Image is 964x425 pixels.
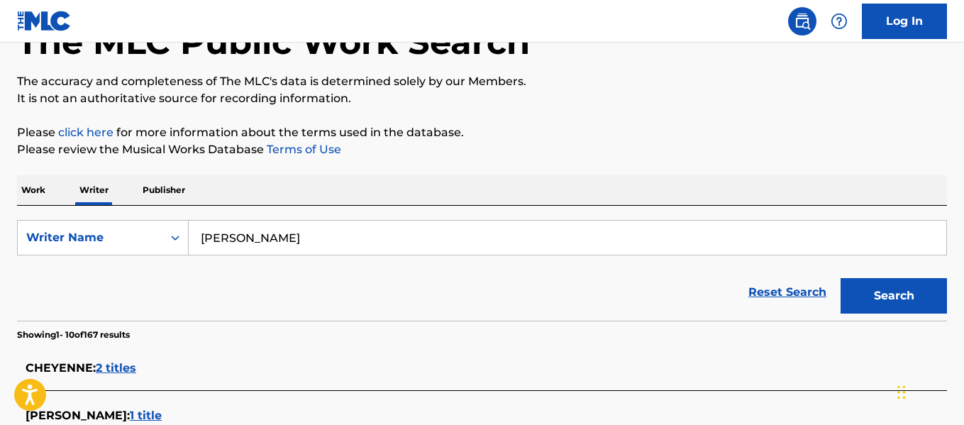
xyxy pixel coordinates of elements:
[58,126,113,139] a: click here
[862,4,947,39] a: Log In
[831,13,848,30] img: help
[17,220,947,321] form: Search Form
[17,329,130,341] p: Showing 1 - 10 of 167 results
[794,13,811,30] img: search
[897,371,906,414] div: Drag
[26,229,154,246] div: Writer Name
[26,361,96,375] span: CHEYENNE :
[17,73,947,90] p: The accuracy and completeness of The MLC's data is determined solely by our Members.
[741,277,833,308] a: Reset Search
[893,357,964,425] iframe: Chat Widget
[17,124,947,141] p: Please for more information about the terms used in the database.
[26,409,130,422] span: [PERSON_NAME] :
[825,7,853,35] div: Help
[17,141,947,158] p: Please review the Musical Works Database
[17,90,947,107] p: It is not an authoritative source for recording information.
[17,11,72,31] img: MLC Logo
[138,175,189,205] p: Publisher
[788,7,816,35] a: Public Search
[841,278,947,314] button: Search
[264,143,341,156] a: Terms of Use
[130,409,162,422] span: 1 title
[75,175,113,205] p: Writer
[96,361,136,375] span: 2 titles
[17,175,50,205] p: Work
